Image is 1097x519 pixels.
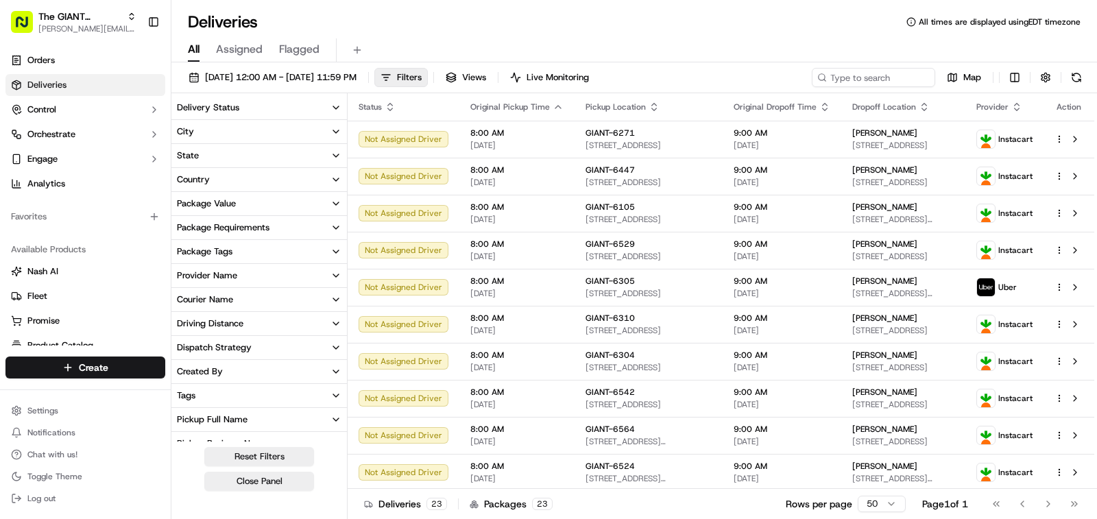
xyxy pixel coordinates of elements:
span: 9:00 AM [734,313,830,324]
span: GIANT-6529 [586,239,635,250]
span: [STREET_ADDRESS] [586,362,712,373]
a: Deliveries [5,74,165,96]
span: [STREET_ADDRESS] [586,399,712,410]
span: Toggle Theme [27,471,82,482]
span: Notifications [27,427,75,438]
a: Product Catalog [11,339,160,352]
div: 💻 [116,200,127,211]
a: Orders [5,49,165,71]
img: profile_instacart_ahold_partner.png [977,463,995,481]
span: 8:00 AM [470,165,564,176]
span: 8:00 AM [470,313,564,324]
button: Pickup Full Name [171,408,347,431]
div: Deliveries [364,497,447,511]
span: GIANT-6542 [586,387,635,398]
span: 8:00 AM [470,424,564,435]
span: 9:00 AM [734,424,830,435]
span: 8:00 AM [470,350,564,361]
span: Live Monitoring [527,71,589,84]
span: [PERSON_NAME] [852,350,917,361]
button: Courier Name [171,288,347,311]
span: Instacart [998,319,1033,330]
a: 💻API Documentation [110,193,226,218]
img: profile_instacart_ahold_partner.png [977,315,995,333]
button: Orchestrate [5,123,165,145]
span: [DATE] [734,214,830,225]
button: Promise [5,310,165,332]
img: profile_instacart_ahold_partner.png [977,130,995,148]
div: Courier Name [177,293,233,306]
a: Powered byPylon [97,232,166,243]
div: Driving Distance [177,317,243,330]
span: [DATE] [470,362,564,373]
div: City [177,125,194,138]
button: Provider Name [171,264,347,287]
div: Pickup Full Name [177,413,248,426]
span: GIANT-6564 [586,424,635,435]
span: [STREET_ADDRESS] [852,140,954,151]
button: Dispatch Strategy [171,336,347,359]
span: Instacart [998,467,1033,478]
span: Views [462,71,486,84]
span: [DATE] [470,399,564,410]
span: Instacart [998,245,1033,256]
span: [DATE] [470,214,564,225]
span: [DATE] [734,288,830,299]
span: 9:00 AM [734,276,830,287]
span: Original Pickup Time [470,101,550,112]
div: 23 [426,498,447,510]
button: [PERSON_NAME][EMAIL_ADDRESS][DOMAIN_NAME] [38,23,136,34]
button: Package Value [171,192,347,215]
span: [STREET_ADDRESS] [852,177,954,188]
span: [DATE] [734,436,830,447]
span: 8:00 AM [470,202,564,213]
span: Control [27,104,56,116]
button: Reset Filters [204,447,314,466]
span: 8:00 AM [470,128,564,138]
img: profile_instacart_ahold_partner.png [977,352,995,370]
span: Filters [397,71,422,84]
span: [DATE] [734,473,830,484]
button: Filters [374,68,428,87]
span: [STREET_ADDRESS][PERSON_NAME] [586,436,712,447]
span: 9:00 AM [734,165,830,176]
span: Log out [27,493,56,504]
span: [PERSON_NAME] [852,202,917,213]
div: State [177,149,199,162]
button: [DATE] 12:00 AM - [DATE] 11:59 PM [182,68,363,87]
div: Provider Name [177,269,237,282]
span: [DATE] [734,177,830,188]
span: [STREET_ADDRESS] [852,399,954,410]
span: [DATE] [470,251,564,262]
button: Driving Distance [171,312,347,335]
a: Analytics [5,173,165,195]
span: Pylon [136,232,166,243]
span: [DATE] 12:00 AM - [DATE] 11:59 PM [205,71,357,84]
span: [PERSON_NAME] [852,276,917,287]
span: Status [359,101,382,112]
span: [STREET_ADDRESS] [586,214,712,225]
span: [DATE] [470,177,564,188]
span: Instacart [998,171,1033,182]
button: Create [5,357,165,378]
button: Toggle Theme [5,467,165,486]
div: Packages [470,497,553,511]
div: 📗 [14,200,25,211]
img: profile_instacart_ahold_partner.png [977,389,995,407]
span: Promise [27,315,60,327]
button: Product Catalog [5,335,165,357]
button: Country [171,168,347,191]
button: Log out [5,489,165,508]
span: 9:00 AM [734,350,830,361]
span: [DATE] [470,140,564,151]
p: Rows per page [786,497,852,511]
span: 9:00 AM [734,202,830,213]
span: [DATE] [470,473,564,484]
span: [STREET_ADDRESS] [586,177,712,188]
div: Package Tags [177,245,232,258]
button: Engage [5,148,165,170]
button: Tags [171,384,347,407]
span: All times are displayed using EDT timezone [919,16,1081,27]
span: [STREET_ADDRESS][PERSON_NAME] [852,288,954,299]
span: Uber [998,282,1017,293]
